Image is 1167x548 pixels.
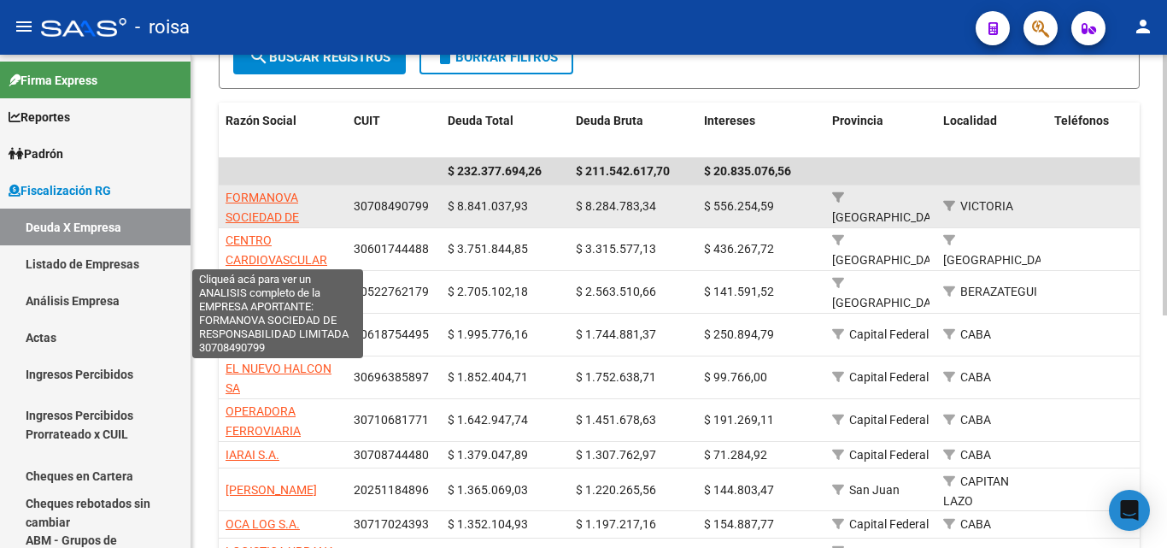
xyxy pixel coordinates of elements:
span: 20251184896 [354,483,429,497]
span: OCA LOG S.A. [226,517,300,531]
span: Buscar Registros [249,50,390,65]
span: CUIT [354,114,380,127]
span: $ 1.352.104,93 [448,517,528,531]
span: Capital Federal [849,448,929,462]
span: $ 211.542.617,70 [576,164,670,178]
span: CABA [960,448,991,462]
span: Razón Social [226,114,296,127]
datatable-header-cell: CUIT [347,103,441,159]
datatable-header-cell: Deuda Bruta [569,103,697,159]
span: 30601744488 [354,242,429,256]
span: $ 3.315.577,13 [576,242,656,256]
span: Fiscalización RG [9,181,111,200]
span: VICTORIA [960,199,1013,213]
datatable-header-cell: Localidad [936,103,1047,159]
span: $ 1.365.069,03 [448,483,528,497]
span: $ 250.894,79 [704,327,774,341]
span: $ 1.197.217,16 [576,517,656,531]
span: Provincia [832,114,883,127]
span: BERAZATEGUI [960,285,1037,298]
span: $ 1.752.638,71 [576,370,656,384]
span: 30522762179 [354,285,429,298]
span: [GEOGRAPHIC_DATA] [943,253,1059,267]
span: 30717024393 [354,517,429,531]
span: $ 141.591,52 [704,285,774,298]
span: Padrón [9,144,63,163]
span: San Juan [849,483,900,497]
span: $ 71.284,92 [704,448,767,462]
span: $ 154.887,77 [704,517,774,531]
span: $ 1.852.404,71 [448,370,528,384]
span: $ 8.284.783,34 [576,199,656,213]
span: CAPITAN LAZO [943,474,1009,508]
span: IARAI S.A. [226,448,279,462]
datatable-header-cell: Intereses [697,103,825,159]
span: $ 556.254,59 [704,199,774,213]
span: $ 1.995.776,16 [448,327,528,341]
span: $ 1.379.047,89 [448,448,528,462]
span: $ 99.766,00 [704,370,767,384]
span: CENTRO CARDIOVASCULAR DE [GEOGRAPHIC_DATA] S. A. [226,233,341,325]
span: INST ARG DE RIÑON Y TRANSPLANTE S.A. [226,319,334,372]
button: Buscar Registros [233,40,406,74]
span: $ 1.451.678,63 [576,413,656,427]
span: MICRO OMNIBUS QUILMES SA COM IND Y FINANC [226,276,322,329]
span: $ 232.377.694,26 [448,164,542,178]
span: $ 1.220.265,56 [576,483,656,497]
span: CABA [960,370,991,384]
span: Intereses [704,114,755,127]
span: $ 3.751.844,85 [448,242,528,256]
span: [GEOGRAPHIC_DATA] [832,210,947,224]
span: $ 1.744.881,37 [576,327,656,341]
span: $ 1.307.762,97 [576,448,656,462]
span: Deuda Bruta [576,114,643,127]
span: CABA [960,413,991,427]
span: [PERSON_NAME] [226,483,317,497]
span: $ 8.841.037,93 [448,199,528,213]
mat-icon: search [249,46,269,67]
button: Borrar Filtros [419,40,573,74]
span: $ 2.705.102,18 [448,285,528,298]
span: CABA [960,327,991,341]
span: Capital Federal [849,413,929,427]
span: Capital Federal [849,327,929,341]
span: Capital Federal [849,517,929,531]
span: 30708490799 [354,199,429,213]
span: Teléfonos [1054,114,1109,127]
span: 30708744480 [354,448,429,462]
span: 30618754495 [354,327,429,341]
span: $ 2.563.510,66 [576,285,656,298]
span: - roisa [135,9,190,46]
span: Capital Federal [849,370,929,384]
mat-icon: delete [435,46,455,67]
span: 30710681771 [354,413,429,427]
datatable-header-cell: Deuda Total [441,103,569,159]
span: EL NUEVO HALCON SA [226,362,331,395]
span: $ 436.267,72 [704,242,774,256]
span: $ 191.269,11 [704,413,774,427]
span: Borrar Filtros [435,50,558,65]
span: Deuda Total [448,114,513,127]
span: [GEOGRAPHIC_DATA] [832,253,947,267]
datatable-header-cell: Razón Social [219,103,347,159]
span: Localidad [943,114,997,127]
span: $ 1.642.947,74 [448,413,528,427]
span: 30696385897 [354,370,429,384]
span: OPERADORA FERROVIARIA SOCIEDAD DEL ESTADO [226,404,306,476]
span: Firma Express [9,71,97,90]
div: Open Intercom Messenger [1109,490,1150,531]
span: FORMANOVA SOCIEDAD DE RESPONSABILIDAD LIMITADA [226,191,331,262]
span: $ 20.835.076,56 [704,164,791,178]
datatable-header-cell: Provincia [825,103,936,159]
mat-icon: menu [14,16,34,37]
span: $ 144.803,47 [704,483,774,497]
span: CABA [960,517,991,531]
mat-icon: person [1133,16,1153,37]
span: [GEOGRAPHIC_DATA] [832,296,947,309]
span: Reportes [9,108,70,127]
